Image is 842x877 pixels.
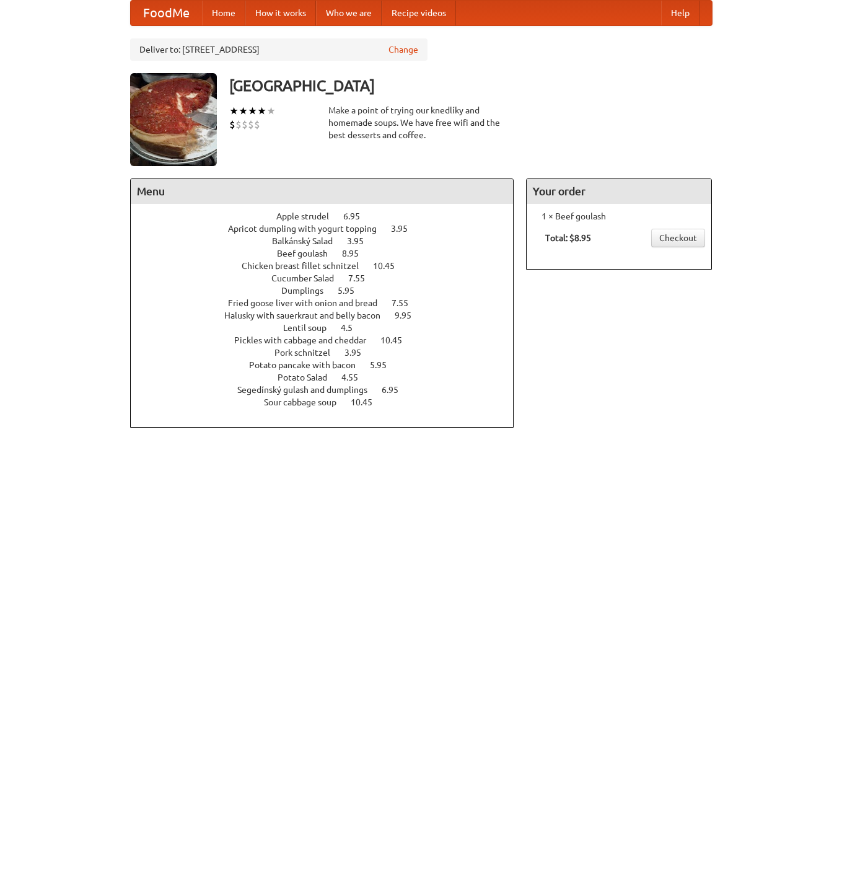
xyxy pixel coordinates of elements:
[272,236,387,246] a: Balkánský Salad 3.95
[229,73,713,98] h3: [GEOGRAPHIC_DATA]
[382,1,456,25] a: Recipe videos
[239,104,248,118] li: ★
[274,348,343,358] span: Pork schnitzel
[248,104,257,118] li: ★
[224,311,434,320] a: Halusky with sauerkraut and belly bacon 9.95
[237,385,380,395] span: Segedínský gulash and dumplings
[229,104,239,118] li: ★
[395,311,424,320] span: 9.95
[130,73,217,166] img: angular.jpg
[281,286,336,296] span: Dumplings
[242,261,371,271] span: Chicken breast fillet schnitzel
[391,224,420,234] span: 3.95
[249,360,410,370] a: Potato pancake with bacon 5.95
[228,224,431,234] a: Apricot dumpling with yogurt topping 3.95
[661,1,699,25] a: Help
[388,43,418,56] a: Change
[344,348,374,358] span: 3.95
[651,229,705,247] a: Checkout
[342,249,371,258] span: 8.95
[242,118,248,131] li: $
[278,372,381,382] a: Potato Salad 4.55
[533,210,705,223] li: 1 × Beef goulash
[338,286,367,296] span: 5.95
[234,335,379,345] span: Pickles with cabbage and cheddar
[229,118,235,131] li: $
[254,118,260,131] li: $
[373,261,407,271] span: 10.45
[228,298,390,308] span: Fried goose liver with onion and bread
[277,249,382,258] a: Beef goulash 8.95
[348,273,377,283] span: 7.55
[234,335,425,345] a: Pickles with cabbage and cheddar 10.45
[278,372,340,382] span: Potato Salad
[343,211,372,221] span: 6.95
[276,211,383,221] a: Apple strudel 6.95
[382,385,411,395] span: 6.95
[264,397,349,407] span: Sour cabbage soup
[266,104,276,118] li: ★
[249,360,368,370] span: Potato pancake with bacon
[276,211,341,221] span: Apple strudel
[202,1,245,25] a: Home
[328,104,514,141] div: Make a point of trying our knedlíky and homemade soups. We have free wifi and the best desserts a...
[380,335,414,345] span: 10.45
[527,179,711,204] h4: Your order
[347,236,376,246] span: 3.95
[237,385,421,395] a: Segedínský gulash and dumplings 6.95
[281,286,377,296] a: Dumplings 5.95
[131,179,514,204] h4: Menu
[228,224,389,234] span: Apricot dumpling with yogurt topping
[272,236,345,246] span: Balkánský Salad
[235,118,242,131] li: $
[242,261,418,271] a: Chicken breast fillet schnitzel 10.45
[277,249,340,258] span: Beef goulash
[224,311,393,320] span: Halusky with sauerkraut and belly bacon
[264,397,395,407] a: Sour cabbage soup 10.45
[283,323,339,333] span: Lentil soup
[131,1,202,25] a: FoodMe
[257,104,266,118] li: ★
[392,298,421,308] span: 7.55
[283,323,375,333] a: Lentil soup 4.5
[228,298,431,308] a: Fried goose liver with onion and bread 7.55
[274,348,384,358] a: Pork schnitzel 3.95
[351,397,385,407] span: 10.45
[370,360,399,370] span: 5.95
[545,233,591,243] b: Total: $8.95
[245,1,316,25] a: How it works
[271,273,346,283] span: Cucumber Salad
[248,118,254,131] li: $
[130,38,428,61] div: Deliver to: [STREET_ADDRESS]
[341,372,371,382] span: 4.55
[316,1,382,25] a: Who we are
[271,273,388,283] a: Cucumber Salad 7.55
[341,323,365,333] span: 4.5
